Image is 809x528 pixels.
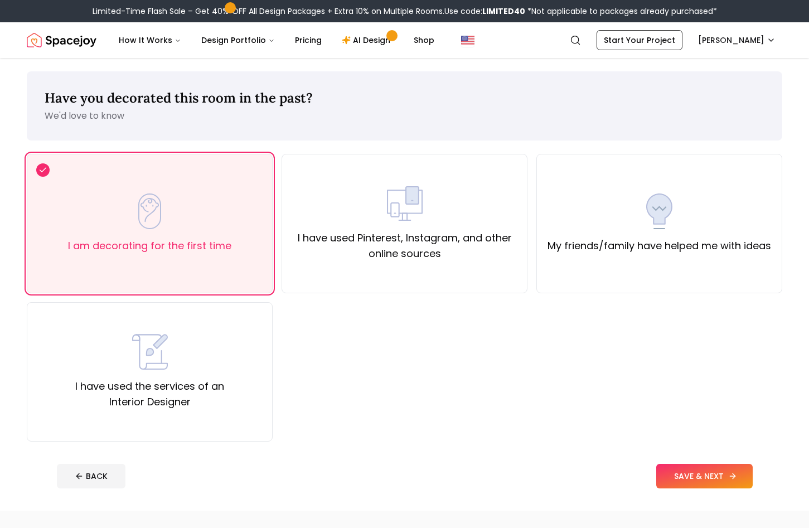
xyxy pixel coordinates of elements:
[642,193,677,229] img: My friends/family have helped me with ideas
[45,89,313,106] span: Have you decorated this room in the past?
[93,6,717,17] div: Limited-Time Flash Sale – Get 40% OFF All Design Packages + Extra 10% on Multiple Rooms.
[444,6,525,17] span: Use code:
[333,29,403,51] a: AI Design
[36,379,263,410] label: I have used the services of an Interior Designer
[110,29,190,51] button: How It Works
[110,29,443,51] nav: Main
[27,29,96,51] img: Spacejoy Logo
[291,230,518,261] label: I have used Pinterest, Instagram, and other online sources
[597,30,682,50] a: Start Your Project
[27,22,782,58] nav: Global
[482,6,525,17] b: LIMITED40
[132,193,168,229] img: I am decorating for the first time
[548,238,771,254] label: My friends/family have helped me with ideas
[27,29,96,51] a: Spacejoy
[45,109,764,123] p: We'd love to know
[57,464,125,488] button: BACK
[461,33,474,47] img: United States
[286,29,331,51] a: Pricing
[525,6,717,17] span: *Not applicable to packages already purchased*
[691,30,782,50] button: [PERSON_NAME]
[387,186,423,221] img: I have used Pinterest, Instagram, and other online sources
[405,29,443,51] a: Shop
[68,238,231,254] label: I am decorating for the first time
[656,464,753,488] button: SAVE & NEXT
[132,334,168,370] img: I have used the services of an Interior Designer
[192,29,284,51] button: Design Portfolio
